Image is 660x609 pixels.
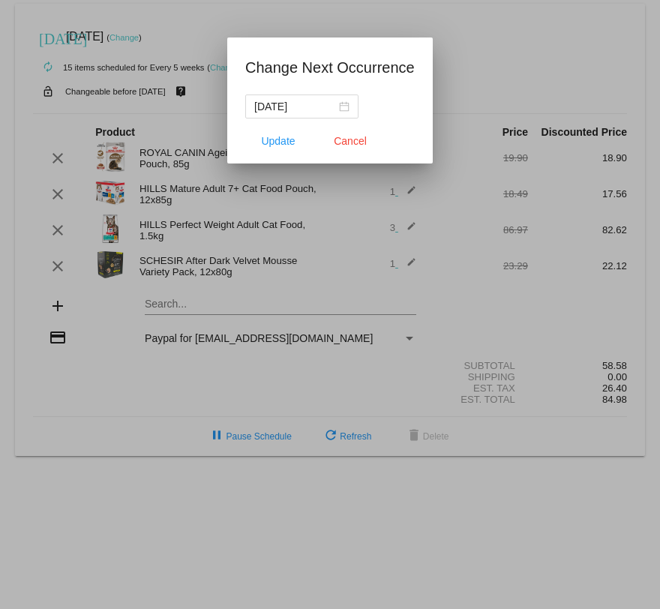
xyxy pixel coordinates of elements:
[317,127,383,154] button: Close dialog
[254,98,336,115] input: Select date
[245,55,415,79] h1: Change Next Occurrence
[245,127,311,154] button: Update
[334,135,367,147] span: Cancel
[262,135,295,147] span: Update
